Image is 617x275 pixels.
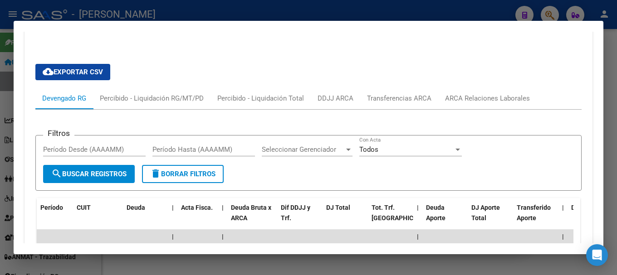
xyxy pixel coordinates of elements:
div: Transferencias ARCA [367,93,431,103]
div: Percibido - Liquidación Total [217,93,304,103]
span: Período [40,204,63,211]
mat-icon: search [51,168,62,179]
span: | [172,204,174,211]
span: Deuda Aporte [426,204,446,222]
span: | [222,204,224,211]
span: Exportar CSV [43,68,103,76]
span: | [562,233,564,240]
span: | [222,233,224,240]
datatable-header-cell: | [558,198,568,238]
div: Devengado RG [42,93,86,103]
datatable-header-cell: Deuda Bruta x ARCA [227,198,277,238]
datatable-header-cell: Acta Fisca. [177,198,218,238]
mat-icon: cloud_download [43,66,54,77]
mat-icon: delete [150,168,161,179]
h3: Filtros [43,128,74,138]
datatable-header-cell: Tot. Trf. Bruto [368,198,413,238]
span: Seleccionar Gerenciador [262,145,344,154]
span: Deuda [127,204,145,211]
datatable-header-cell: DJ Aporte Total [468,198,513,238]
span: DJ Aporte Total [471,204,500,222]
datatable-header-cell: | [413,198,422,238]
span: Deuda Contr. [571,204,608,211]
span: Acta Fisca. [181,204,213,211]
datatable-header-cell: Transferido Aporte [513,198,558,238]
datatable-header-cell: Dif DDJJ y Trf. [277,198,323,238]
datatable-header-cell: Deuda Aporte [422,198,468,238]
span: Tot. Trf. [GEOGRAPHIC_DATA] [372,204,433,222]
span: | [172,233,174,240]
datatable-header-cell: DJ Total [323,198,368,238]
span: Transferido Aporte [517,204,551,222]
datatable-header-cell: Deuda [123,198,168,238]
span: | [417,233,419,240]
div: Open Intercom Messenger [586,244,608,266]
button: Borrar Filtros [142,165,224,183]
span: Buscar Registros [51,170,127,178]
datatable-header-cell: Deuda Contr. [568,198,613,238]
span: CUIT [77,204,91,211]
datatable-header-cell: Período [37,198,73,238]
span: DJ Total [326,204,350,211]
div: DDJJ ARCA [318,93,353,103]
span: Borrar Filtros [150,170,215,178]
div: ARCA Relaciones Laborales [445,93,530,103]
datatable-header-cell: CUIT [73,198,123,238]
datatable-header-cell: | [218,198,227,238]
span: Dif DDJJ y Trf. [281,204,310,222]
span: | [562,204,564,211]
div: Percibido - Liquidación RG/MT/PD [100,93,204,103]
span: | [417,204,419,211]
button: Buscar Registros [43,165,135,183]
span: Todos [359,145,378,154]
span: Deuda Bruta x ARCA [231,204,271,222]
button: Exportar CSV [35,64,110,80]
datatable-header-cell: | [168,198,177,238]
